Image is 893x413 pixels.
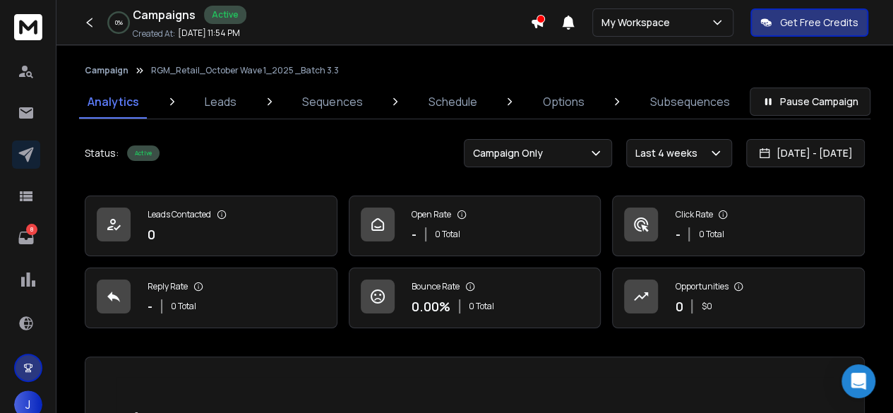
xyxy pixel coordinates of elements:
[412,297,450,316] p: 0.00 %
[635,146,703,160] p: Last 4 weeks
[420,85,486,119] a: Schedule
[428,93,477,110] p: Schedule
[534,85,593,119] a: Options
[612,196,865,256] a: Click Rate-0 Total
[127,145,160,161] div: Active
[841,364,875,398] div: Open Intercom Messenger
[148,209,211,220] p: Leads Contacted
[701,301,712,312] p: $ 0
[26,224,37,235] p: 8
[171,301,196,312] p: 0 Total
[412,209,451,220] p: Open Rate
[412,281,460,292] p: Bounce Rate
[133,28,175,40] p: Created At:
[178,28,240,39] p: [DATE] 11:54 PM
[148,281,188,292] p: Reply Rate
[750,88,870,116] button: Pause Campaign
[675,297,683,316] p: 0
[133,6,196,23] h1: Campaigns
[12,224,40,252] a: 8
[302,93,362,110] p: Sequences
[412,225,416,244] p: -
[148,297,152,316] p: -
[151,65,339,76] p: RGM_Retail_October Wave 1_2025 _Batch 3.3
[148,225,155,244] p: 0
[650,93,730,110] p: Subsequences
[88,93,139,110] p: Analytics
[196,85,245,119] a: Leads
[85,146,119,160] p: Status:
[85,268,337,328] a: Reply Rate-0 Total
[675,225,680,244] p: -
[642,85,738,119] a: Subsequences
[115,18,123,27] p: 0 %
[698,229,724,240] p: 0 Total
[473,146,549,160] p: Campaign Only
[205,93,236,110] p: Leads
[469,301,494,312] p: 0 Total
[675,281,728,292] p: Opportunities
[601,16,676,30] p: My Workspace
[204,6,246,24] div: Active
[85,65,128,76] button: Campaign
[746,139,865,167] button: [DATE] - [DATE]
[675,209,712,220] p: Click Rate
[435,229,460,240] p: 0 Total
[750,8,868,37] button: Get Free Credits
[780,16,858,30] p: Get Free Credits
[85,196,337,256] a: Leads Contacted0
[349,196,601,256] a: Open Rate-0 Total
[612,268,865,328] a: Opportunities0$0
[349,268,601,328] a: Bounce Rate0.00%0 Total
[543,93,585,110] p: Options
[294,85,371,119] a: Sequences
[79,85,148,119] a: Analytics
